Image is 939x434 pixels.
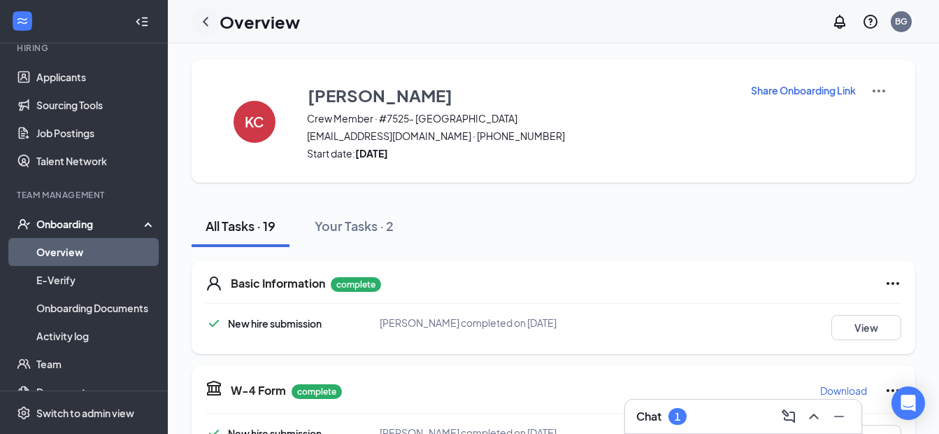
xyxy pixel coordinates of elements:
[231,383,286,398] h5: W-4 Form
[803,405,825,428] button: ChevronUp
[220,10,300,34] h1: Overview
[17,217,31,231] svg: UserCheck
[307,146,733,160] span: Start date:
[15,14,29,28] svg: WorkstreamLogo
[17,189,153,201] div: Team Management
[36,217,144,231] div: Onboarding
[862,13,879,30] svg: QuestionInfo
[206,217,275,234] div: All Tasks · 19
[751,83,856,97] p: Share Onboarding Link
[805,408,822,425] svg: ChevronUp
[820,384,867,398] p: Download
[331,277,381,292] p: complete
[636,409,661,424] h3: Chat
[819,379,868,402] button: Download
[292,384,342,399] p: complete
[380,316,557,329] span: [PERSON_NAME] completed on [DATE]
[206,315,222,332] svg: Checkmark
[355,147,388,160] strong: [DATE]
[231,276,325,291] h5: Basic Information
[777,405,800,428] button: ComposeMessage
[36,350,156,378] a: Team
[228,317,322,330] span: New hire submission
[206,275,222,292] svg: User
[36,406,134,420] div: Switch to admin view
[197,13,214,30] svg: ChevronLeft
[828,405,850,428] button: Minimize
[36,294,156,322] a: Onboarding Documents
[895,15,908,27] div: BG
[220,83,289,160] button: KC
[308,83,452,107] h3: [PERSON_NAME]
[36,147,156,175] a: Talent Network
[245,117,264,127] h4: KC
[870,83,887,99] img: More Actions
[135,15,149,29] svg: Collapse
[36,378,156,406] a: Documents
[307,83,733,108] button: [PERSON_NAME]
[884,275,901,292] svg: Ellipses
[36,266,156,294] a: E-Verify
[831,408,847,425] svg: Minimize
[307,111,733,125] span: Crew Member · #7525- [GEOGRAPHIC_DATA]
[36,119,156,147] a: Job Postings
[36,63,156,91] a: Applicants
[17,42,153,54] div: Hiring
[831,13,848,30] svg: Notifications
[675,411,680,423] div: 1
[315,217,394,234] div: Your Tasks · 2
[36,238,156,266] a: Overview
[780,408,797,425] svg: ComposeMessage
[750,83,856,98] button: Share Onboarding Link
[891,386,925,420] div: Open Intercom Messenger
[307,129,733,143] span: [EMAIL_ADDRESS][DOMAIN_NAME] · [PHONE_NUMBER]
[206,379,222,396] svg: TaxGovernmentIcon
[17,406,31,420] svg: Settings
[831,315,901,340] button: View
[36,91,156,119] a: Sourcing Tools
[36,322,156,350] a: Activity log
[884,382,901,399] svg: Ellipses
